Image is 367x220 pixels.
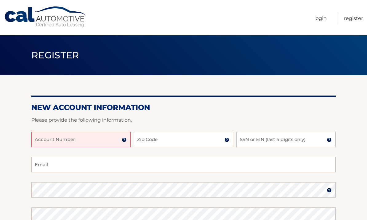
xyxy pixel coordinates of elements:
img: tooltip.svg [122,137,127,142]
input: Account Number [31,132,131,147]
p: Please provide the following information. [31,116,336,124]
a: Register [344,13,363,24]
span: Register [31,49,79,61]
img: tooltip.svg [327,137,332,142]
img: tooltip.svg [327,188,332,193]
input: SSN or EIN (last 4 digits only) [236,132,336,147]
a: Cal Automotive [4,6,87,28]
h2: New Account Information [31,103,336,112]
a: Login [314,13,327,24]
input: Zip Code [134,132,233,147]
img: tooltip.svg [224,137,229,142]
input: Email [31,157,336,172]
